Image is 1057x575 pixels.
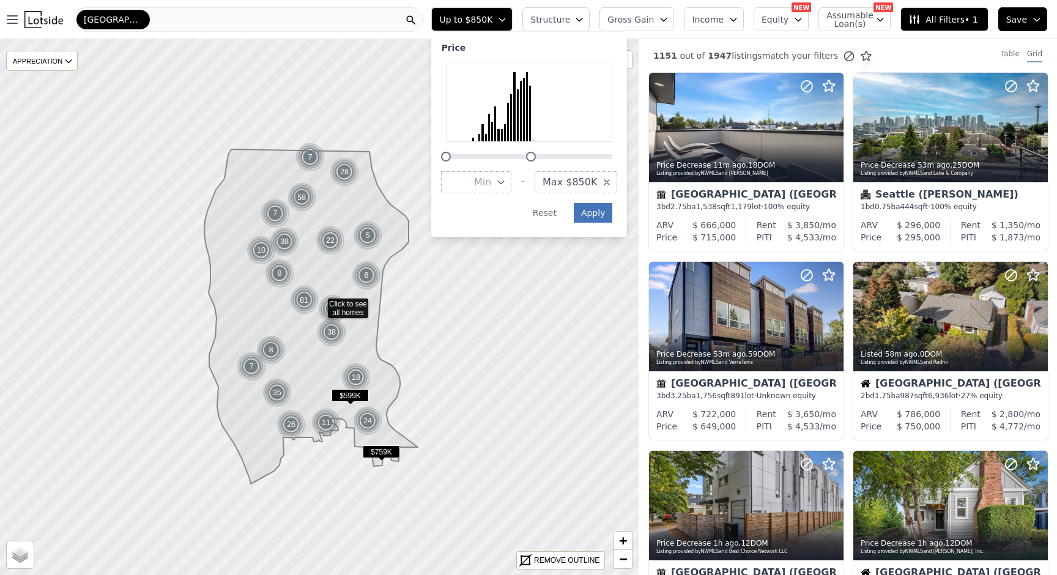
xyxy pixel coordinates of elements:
div: 58 [286,182,317,213]
a: Price Decrease 11m ago,18DOMListing provided byNWMLSand [PERSON_NAME]Townhouse[GEOGRAPHIC_DATA] (... [648,72,843,251]
span: Assumable Loan(s) [826,11,866,28]
div: ADD DRAWING [571,51,632,69]
div: 8 [352,261,381,290]
div: /mo [772,420,836,432]
a: Zoom out [614,550,632,568]
time: 2025-09-23 20:23 [713,161,746,169]
div: ARV [861,408,878,420]
button: Structure [522,7,590,31]
div: ARV [656,219,673,231]
div: Rent [961,219,981,231]
div: 11 [311,408,341,437]
span: 444 [900,202,914,211]
div: /mo [976,420,1040,432]
img: g1.png [261,199,291,228]
div: Listing provided by NWMLS and Lake & Company [861,170,1042,177]
img: Townhouse [656,379,666,388]
img: Lotside [24,11,63,28]
div: 22 [316,226,345,255]
img: g2.png [289,284,321,316]
div: Rent [961,408,981,420]
div: Price Decrease , 18 DOM [656,160,837,170]
div: /mo [772,231,836,243]
time: 2025-09-23 19:41 [918,161,950,169]
span: 1,179 [731,202,752,211]
span: $ 295,000 [897,232,940,242]
img: g1.png [330,157,360,187]
img: g1.png [237,352,267,381]
div: Price Decrease , 59 DOM [656,349,837,359]
span: $ 649,000 [692,421,736,431]
div: 59 [317,294,348,325]
div: Seattle ([PERSON_NAME]) [861,190,1040,202]
div: 24 [353,406,382,436]
div: [GEOGRAPHIC_DATA] ([GEOGRAPHIC_DATA]) [861,379,1040,391]
div: PITI [757,420,772,432]
div: [GEOGRAPHIC_DATA] ([GEOGRAPHIC_DATA]) [656,190,836,202]
img: g1.png [353,221,383,250]
div: ARV [656,408,673,420]
img: House [861,379,870,388]
img: g1.png [295,143,325,172]
img: g1.png [352,261,382,290]
div: 38 [317,317,346,347]
time: 2025-09-23 19:29 [713,539,738,547]
span: Min [474,175,491,190]
div: Price Decrease , 25 DOM [861,160,1042,170]
span: Max $850K [543,175,597,190]
div: Listing provided by NWMLS and Best Choice Network LLC [656,548,837,555]
span: 1151 [653,51,677,61]
div: Price [656,420,677,432]
div: 3 bd 3.25 ba sqft lot · Unknown equity [656,391,836,401]
span: $ 715,000 [692,232,736,242]
span: match your filters [762,50,839,62]
div: APPRECIATION [6,51,78,71]
span: Structure [530,13,569,26]
div: out of listings [639,50,872,62]
img: g2.png [286,182,318,213]
button: All Filters• 1 [900,7,988,31]
span: $ 3,650 [787,409,820,419]
a: Price Decrease 53m ago,59DOMListing provided byNWMLSand VerraTerraTownhouse[GEOGRAPHIC_DATA] ([GE... [648,261,843,440]
img: g1.png [311,408,341,437]
div: /mo [976,231,1040,243]
img: Townhouse [656,190,666,199]
div: NEW [873,2,893,12]
span: [GEOGRAPHIC_DATA] [84,13,143,26]
span: Up to $850K [439,13,492,26]
div: Listed , 0 DOM [861,349,1042,359]
div: Listing provided by NWMLS and [PERSON_NAME], Inc. [861,548,1042,555]
span: Equity [762,13,788,26]
div: /mo [776,408,836,420]
span: 891 [731,391,745,400]
a: Zoom in [614,532,632,550]
time: 2025-09-23 19:36 [885,350,918,358]
span: Save [1006,13,1027,26]
div: Up to $850K [431,32,627,237]
button: Equity [754,7,809,31]
span: 6,936 [928,391,949,400]
div: /mo [981,408,1040,420]
img: g1.png [341,363,371,392]
div: 38 [270,227,299,256]
span: Gross Gain [607,13,654,26]
button: Save [998,7,1047,31]
div: Listing provided by NWMLS and Redfin [861,359,1042,366]
img: g2.png [317,294,349,325]
button: Reset [525,203,564,223]
span: $ 722,000 [692,409,736,419]
span: $ 1,873 [992,232,1024,242]
span: $ 786,000 [897,409,940,419]
div: Price [656,231,677,243]
span: 987 [900,391,914,400]
span: Income [692,13,724,26]
button: Up to $850K [431,7,513,31]
div: Rent [757,408,776,420]
span: − [619,551,627,566]
span: $ 296,000 [897,220,940,230]
div: $599K [332,389,369,407]
span: $ 666,000 [692,220,736,230]
div: [GEOGRAPHIC_DATA] ([GEOGRAPHIC_DATA]) [656,379,836,391]
div: Price [861,420,881,432]
div: /mo [776,219,836,231]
